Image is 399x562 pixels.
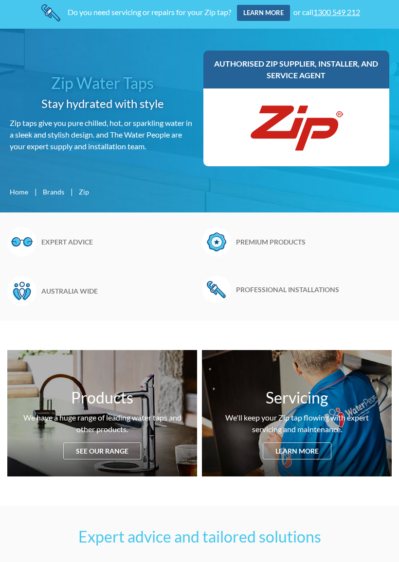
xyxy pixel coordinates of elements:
[71,386,133,409] h3: Products
[41,237,187,247] h6: Expert advice
[7,276,36,306] img: Waterpeople Symbol
[237,5,290,21] a: Learn more
[202,350,392,476] a: ServicingWe'll keep your Zip tap flowing with expert servicing and maintenance.Learn more
[7,350,197,476] a: ProductsWe have a huge range of leading water taps and other products.See our range
[266,386,328,409] h3: Servicing
[213,58,380,81] h3: Authorised Zip supplier, installer, and service agent
[17,412,187,435] div: We have a huge range of leading water taps and other products.
[63,442,141,459] div: See our range
[10,95,196,112] h2: Stay hydrated with style
[10,187,28,197] a: Home
[68,7,231,17] div: Do you need servicing or repairs for your Zip tap?
[41,286,187,296] h6: Australia wide
[43,187,64,197] a: Brands
[7,227,36,257] img: Glasses
[69,186,74,197] div: |
[10,71,196,95] h1: Zip Water Taps
[33,186,38,197] div: |
[248,98,345,157] img: Zip
[10,117,196,152] p: Zip taps give you pure chilled, hot, or sparkling water in a sleek and stylish design. and The Wa...
[313,7,360,17] a: 1300 549 212
[236,284,382,295] h6: Professional installations
[79,187,89,197] div: Zip
[212,412,382,435] div: We'll keep your Zip tap flowing with expert servicing and maintenance.
[236,237,382,247] h6: Premium products
[302,513,399,562] iframe: podium webchat widget bubble
[293,7,360,17] div: or call
[202,227,231,257] img: Badge
[10,525,389,548] h3: Expert advice and tailored solutions
[202,276,231,303] img: Wrench
[263,442,331,459] div: Learn more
